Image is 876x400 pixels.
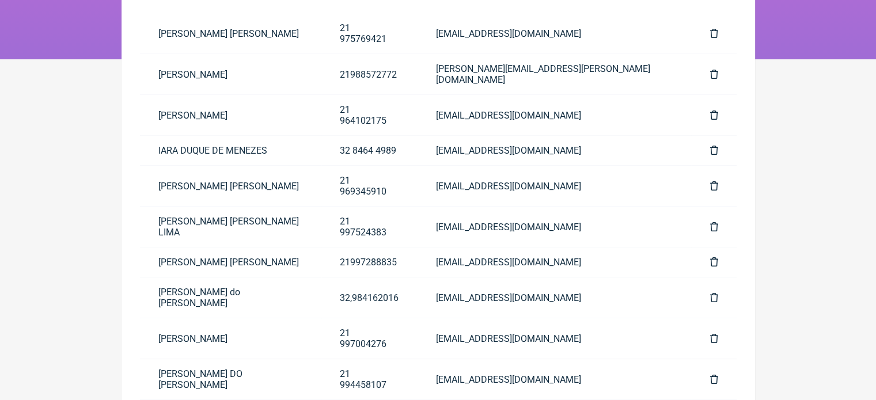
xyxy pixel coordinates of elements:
[418,54,692,94] a: [PERSON_NAME][EMAIL_ADDRESS][PERSON_NAME][DOMAIN_NAME]
[418,283,692,313] a: [EMAIL_ADDRESS][DOMAIN_NAME]
[140,60,322,89] a: [PERSON_NAME]
[321,359,418,399] a: 21 994458107
[140,101,322,130] a: [PERSON_NAME]
[140,19,322,48] a: [PERSON_NAME] [PERSON_NAME]
[140,277,322,318] a: [PERSON_NAME] do [PERSON_NAME]
[418,212,692,242] a: [EMAIL_ADDRESS][DOMAIN_NAME]
[140,207,322,247] a: [PERSON_NAME] [PERSON_NAME] LIMA
[418,365,692,394] a: [EMAIL_ADDRESS][DOMAIN_NAME]
[321,207,418,247] a: 21 997524383
[140,324,322,353] a: [PERSON_NAME]
[140,247,322,277] a: [PERSON_NAME] [PERSON_NAME]
[321,60,418,89] a: 21988572772
[321,283,418,313] a: 32,984162016
[321,95,418,135] a: 21 964102175
[140,172,322,201] a: [PERSON_NAME] [PERSON_NAME]
[140,136,322,165] a: IARA DUQUE DE MENEZES
[418,136,692,165] a: [EMAIL_ADDRESS][DOMAIN_NAME]
[140,359,322,399] a: [PERSON_NAME] DO [PERSON_NAME]
[418,247,692,277] a: [EMAIL_ADDRESS][DOMAIN_NAME]
[321,318,418,359] a: 21 997004276
[321,247,418,277] a: 21997288835
[418,172,692,201] a: [EMAIL_ADDRESS][DOMAIN_NAME]
[321,166,418,206] a: 21 969345910
[321,136,418,165] a: 32 8464 4989
[418,101,692,130] a: [EMAIL_ADDRESS][DOMAIN_NAME]
[418,324,692,353] a: [EMAIL_ADDRESS][DOMAIN_NAME]
[321,13,418,54] a: 21 975769421
[418,19,692,48] a: [EMAIL_ADDRESS][DOMAIN_NAME]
